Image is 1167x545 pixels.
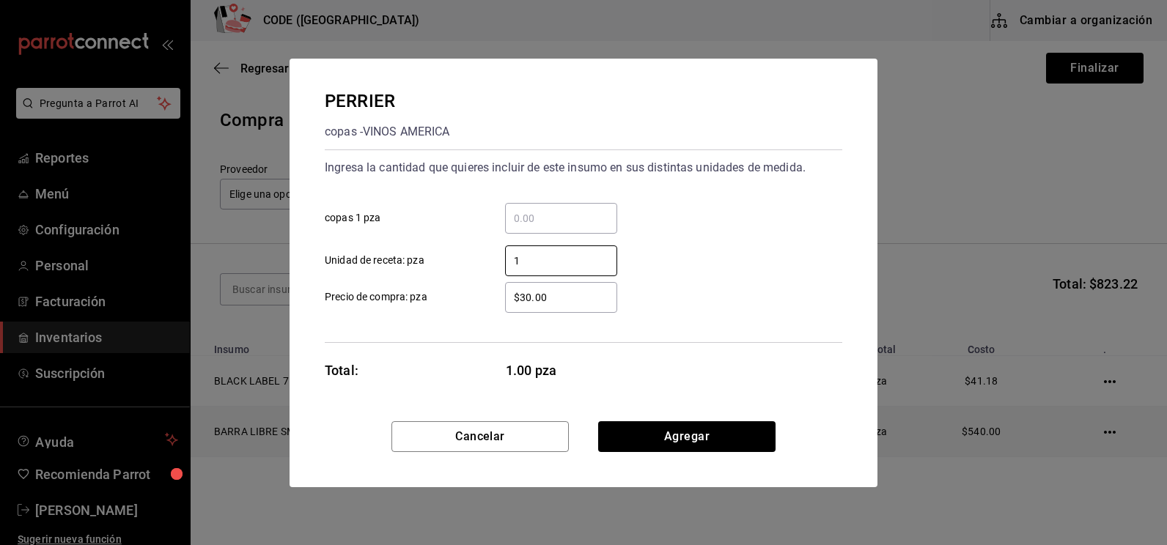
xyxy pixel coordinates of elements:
[506,360,618,380] span: 1.00 pza
[325,156,842,179] div: Ingresa la cantidad que quieres incluir de este insumo en sus distintas unidades de medida.
[325,253,424,268] span: Unidad de receta: pza
[505,252,617,270] input: Unidad de receta: pza
[505,210,617,227] input: copas 1 pza
[391,421,569,452] button: Cancelar
[598,421,776,452] button: Agregar
[325,120,450,144] div: copas - VINOS AMERICA
[325,210,380,226] span: copas 1 pza
[325,88,450,114] div: PERRIER
[325,360,358,380] div: Total:
[325,289,427,305] span: Precio de compra: pza
[505,289,617,306] input: Precio de compra: pza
